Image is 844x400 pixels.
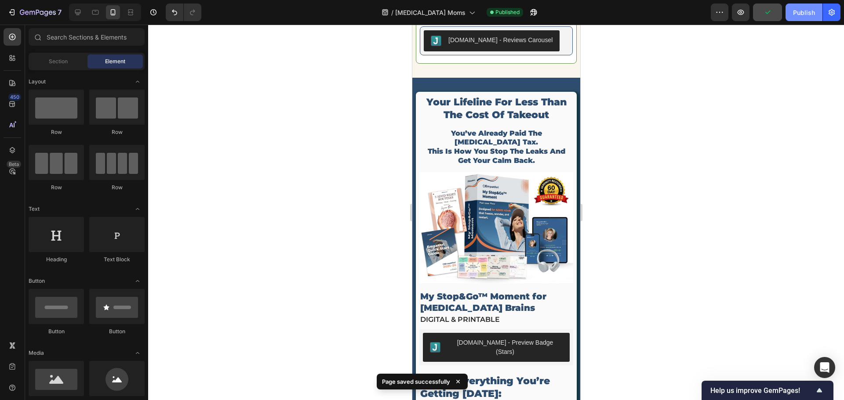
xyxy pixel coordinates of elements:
[29,277,45,285] span: Button
[49,58,68,65] span: Section
[58,7,62,18] p: 7
[166,4,201,21] div: Undo/Redo
[89,128,145,136] div: Row
[131,75,145,89] span: Toggle open
[29,28,145,46] input: Search Sections & Elements
[395,8,466,17] span: [MEDICAL_DATA] Moms
[495,8,520,16] span: Published
[391,8,393,17] span: /
[710,386,814,395] span: Help us improve GemPages!
[412,25,580,400] iframe: Design area
[29,128,84,136] div: Row
[382,377,450,386] p: Page saved successfully
[814,357,835,378] div: Open Intercom Messenger
[89,256,145,263] div: Text Block
[131,274,145,288] span: Toggle open
[131,346,145,360] span: Toggle open
[29,78,46,86] span: Layout
[7,161,21,168] div: Beta
[29,205,40,213] span: Text
[786,4,822,21] button: Publish
[89,184,145,191] div: Row
[29,349,44,357] span: Media
[793,8,815,17] div: Publish
[710,385,825,396] button: Show survey - Help us improve GemPages!
[89,328,145,335] div: Button
[105,58,125,65] span: Element
[8,94,21,101] div: 450
[29,328,84,335] div: Button
[4,4,65,21] button: 7
[29,184,84,191] div: Row
[7,350,161,376] h2: here’s everything you’re getting [DATE]:
[29,256,84,263] div: Heading
[131,202,145,216] span: Toggle open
